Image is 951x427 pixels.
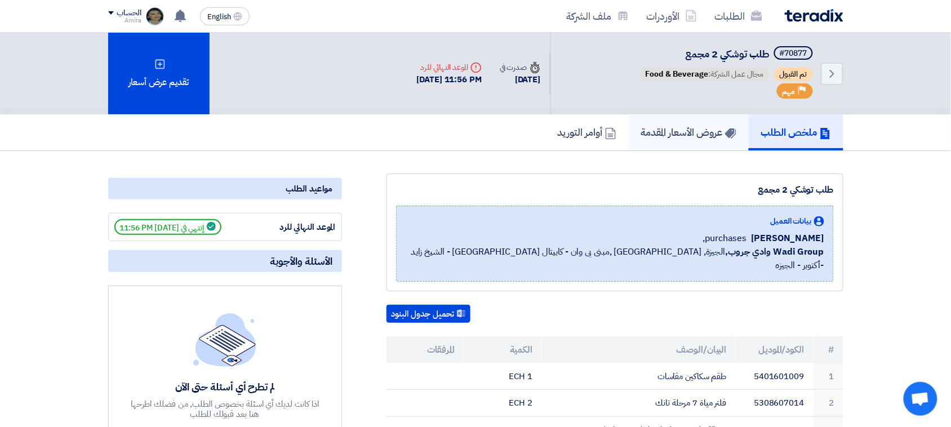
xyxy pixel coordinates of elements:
div: [DATE] 11:56 PM [417,73,482,86]
th: المرفقات [386,336,464,363]
div: الحساب [117,8,141,18]
h5: عروض الأسعار المقدمة [641,126,736,139]
div: الموعد النهائي للرد [251,221,336,234]
a: الأوردرات [638,3,706,29]
img: baffeccee_1696439281445.jpg [146,7,164,25]
span: الجيزة, [GEOGRAPHIC_DATA] ,مبنى بى وان - كابيتال [GEOGRAPHIC_DATA] - الشيخ زايد -أكتوبر - الجيزه [406,245,824,272]
th: # [814,336,843,363]
div: #70877 [780,50,807,57]
h5: ملخص الطلب [761,126,831,139]
td: 5401601009 [736,363,814,390]
h5: أوامر التوريد [558,126,616,139]
div: لم تطرح أي أسئلة حتى الآن [129,380,321,393]
img: Teradix logo [785,9,843,22]
div: طلب توشكي 2 مجمع [396,183,834,197]
div: اذا كانت لديك أي اسئلة بخصوص الطلب, من فضلك اطرحها هنا بعد قبولك للطلب [129,399,321,419]
span: مهم [783,86,796,97]
td: 1 [814,363,843,390]
a: أوامر التوريد [545,114,629,150]
div: مواعيد الطلب [108,178,342,199]
h5: طلب توشكي 2 مجمع [638,46,815,62]
th: الكمية [464,336,541,363]
span: purchases, [703,232,747,245]
td: 2 [814,390,843,417]
div: تقديم عرض أسعار [108,33,210,114]
td: 1 ECH [464,363,541,390]
td: فلتر مياة 7 مرحلة تانك [541,390,736,417]
a: عروض الأسعار المقدمة [629,114,749,150]
span: الأسئلة والأجوبة [270,255,333,268]
a: Open chat [904,382,937,416]
span: English [207,13,231,21]
button: تحميل جدول البنود [386,305,470,323]
span: بيانات العميل [771,215,812,227]
td: 5308607014 [736,390,814,417]
div: الموعد النهائي للرد [417,61,482,73]
span: تم القبول [774,68,813,81]
span: مجال عمل الشركة: [640,68,770,81]
a: ملف الشركة [558,3,638,29]
a: ملخص الطلب [749,114,843,150]
a: الطلبات [706,3,771,29]
span: [PERSON_NAME] [752,232,824,245]
span: إنتهي في [DATE] 11:56 PM [114,219,221,235]
th: البيان/الوصف [541,336,736,363]
b: Wadi Group وادي جروب, [726,245,824,259]
div: Amira [108,17,141,24]
img: empty_state_list.svg [193,313,256,366]
th: الكود/الموديل [736,336,814,363]
div: صدرت في [500,61,540,73]
div: [DATE] [500,73,540,86]
td: 2 ECH [464,390,541,417]
span: طلب توشكي 2 مجمع [686,46,770,61]
button: English [200,7,250,25]
td: طقم سكاكين مقاسات [541,363,736,390]
span: Food & Beverage [646,68,709,80]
